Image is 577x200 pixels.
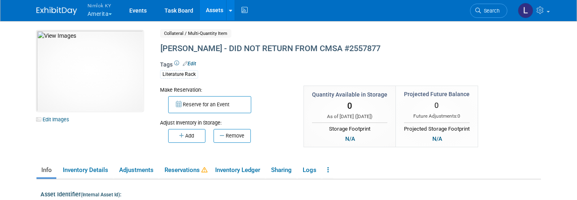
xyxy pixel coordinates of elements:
[160,86,291,94] div: Make Reservation:
[312,113,387,120] div: As of [DATE] ( )
[36,163,56,177] a: Info
[88,1,112,10] span: Nimlok KY
[41,188,547,198] div: Asset Identifier :
[343,134,357,143] div: N/A
[457,113,460,119] span: 0
[36,30,143,112] img: View Images
[214,129,251,143] button: Remove
[210,163,265,177] a: Inventory Ledger
[434,101,439,110] span: 0
[183,61,196,67] a: Edit
[481,8,500,14] span: Search
[404,123,470,133] div: Projected Storage Footprint
[114,163,158,177] a: Adjustments
[404,113,470,120] div: Future Adjustments:
[266,163,296,177] a: Sharing
[404,90,470,98] div: Projected Future Balance
[160,29,231,38] span: Collateral / Multi-Quantity Item
[518,3,533,18] img: Luc Schaefer
[430,134,445,143] div: N/A
[58,163,113,177] a: Inventory Details
[158,41,492,56] div: [PERSON_NAME] - DID NOT RETURN FROM CMSA #2557877
[168,96,251,113] button: Reserve for an Event
[168,129,205,143] button: Add
[36,114,73,125] a: Edit Images
[160,60,492,84] div: Tags
[81,192,120,198] small: (Internal Asset Id)
[312,90,387,99] div: Quantity Available in Storage
[160,70,198,79] div: Literature Rack
[160,163,209,177] a: Reservations
[160,113,291,127] div: Adjust Inventory in Storage:
[357,114,371,119] span: [DATE]
[347,101,352,111] span: 0
[312,123,387,133] div: Storage Footprint
[298,163,321,177] a: Logs
[36,7,77,15] img: ExhibitDay
[470,4,507,18] a: Search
